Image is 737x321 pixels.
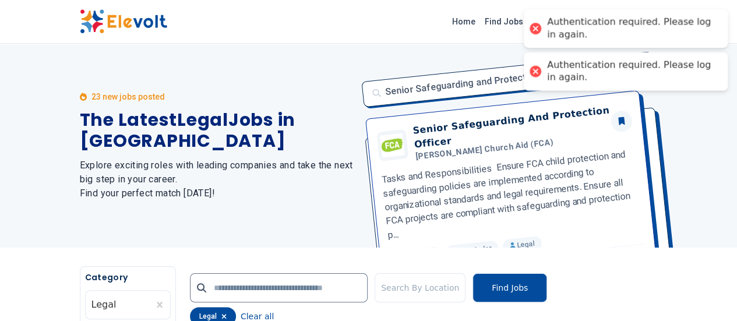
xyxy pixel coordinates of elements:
button: Find Jobs [472,273,547,302]
div: Authentication required. Please log in again. [547,16,716,41]
h5: Category [85,271,171,283]
img: Elevolt [80,9,167,34]
a: Home [447,12,480,31]
h1: The Latest Legal Jobs in [GEOGRAPHIC_DATA] [80,110,355,151]
a: Find Jobs [480,12,528,31]
h2: Explore exciting roles with leading companies and take the next big step in your career. Find you... [80,158,355,200]
p: 23 new jobs posted [91,91,165,103]
div: Authentication required. Please log in again. [547,59,716,84]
